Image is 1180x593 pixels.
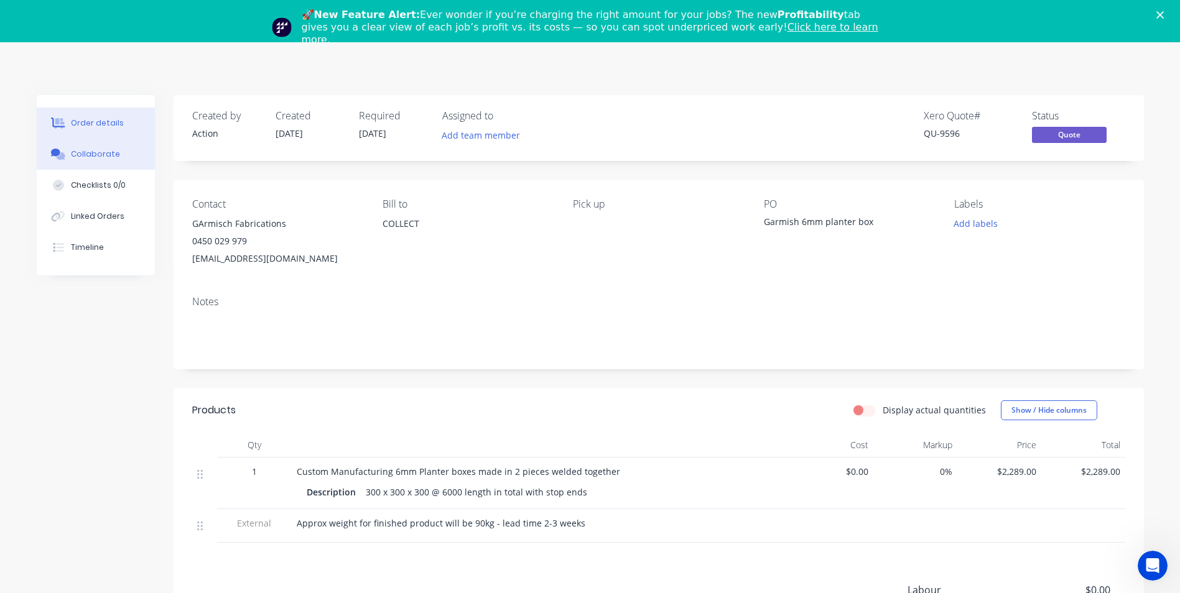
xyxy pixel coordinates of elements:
span: Quote [1032,127,1107,142]
div: GArmisch Fabrications0450 029 979[EMAIL_ADDRESS][DOMAIN_NAME] [192,215,363,267]
div: QU-9596 [924,127,1017,140]
a: Click here to learn more. [302,21,878,45]
img: Profile image for Team [272,17,292,37]
button: Add team member [435,127,526,144]
button: Timeline [37,232,155,263]
b: New Feature Alert: [314,9,420,21]
div: Markup [873,433,957,457]
div: Cost [789,433,873,457]
div: Contact [192,198,363,210]
span: $0.00 [794,465,868,478]
label: Display actual quantities [883,403,986,416]
iframe: Intercom live chat [1138,551,1168,581]
button: Order details [37,108,155,139]
div: COLLECT [383,215,553,255]
div: Timeline [71,242,104,253]
div: Qty [217,433,292,457]
span: $2,289.00 [962,465,1036,478]
div: Collaborate [71,149,120,160]
div: Linked Orders [71,211,124,222]
div: Order details [71,117,124,129]
div: Close [1156,11,1169,19]
span: Approx weight for finished product will be 90kg - lead time 2-3 weeks [297,517,585,529]
button: Quote [1032,127,1107,145]
div: 0450 029 979 [192,232,363,250]
div: Bill to [383,198,553,210]
button: Linked Orders [37,201,155,232]
span: External [222,517,287,530]
div: Total [1041,433,1125,457]
div: Checklists 0/0 [71,180,126,191]
div: PO [764,198,934,210]
div: Status [1032,110,1125,122]
div: Action [192,127,261,140]
div: COLLECT [383,215,553,232]
div: Notes [192,296,1125,308]
span: [DATE] [276,127,303,139]
span: [DATE] [359,127,386,139]
div: 300 x 300 x 300 @ 6000 length in total with stop ends [361,483,592,501]
div: Xero Quote # [924,110,1017,122]
button: Add labels [947,215,1005,232]
b: Profitability [778,9,844,21]
div: Required [359,110,427,122]
button: Show / Hide columns [1001,400,1097,420]
span: $2,289.00 [1046,465,1120,478]
div: Created by [192,110,261,122]
div: Products [192,403,236,418]
div: Created [276,110,344,122]
div: Description [307,483,361,501]
button: Checklists 0/0 [37,170,155,201]
div: Assigned to [442,110,567,122]
span: 1 [252,465,257,478]
button: Collaborate [37,139,155,170]
button: Add team member [442,127,527,144]
div: Price [957,433,1041,457]
span: Custom Manufacturing 6mm Planter boxes made in 2 pieces welded together [297,466,620,477]
div: 🚀 Ever wonder if you’re charging the right amount for your jobs? The new tab gives you a clear vi... [302,9,889,46]
div: GArmisch Fabrications [192,215,363,232]
div: [EMAIL_ADDRESS][DOMAIN_NAME] [192,250,363,267]
span: 0% [878,465,952,478]
div: Pick up [573,198,743,210]
div: Garmish 6mm planter box [764,215,919,232]
div: Labels [954,198,1125,210]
